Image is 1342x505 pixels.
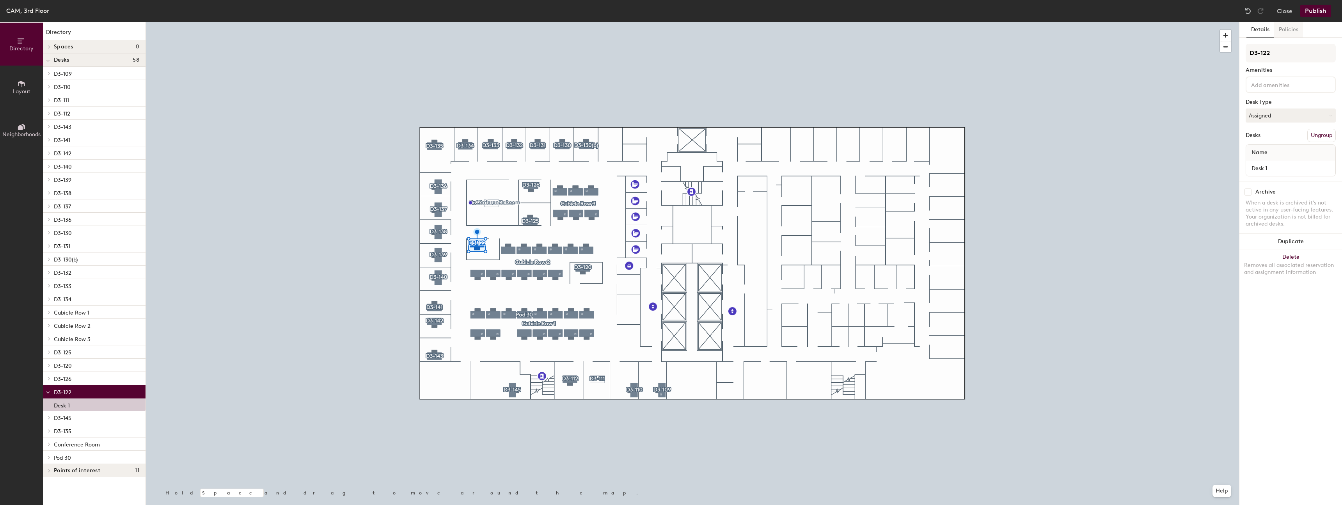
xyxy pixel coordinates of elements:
span: D3-135 [54,428,71,435]
span: D3-136 [54,217,71,223]
span: Layout [13,88,30,95]
input: Add amenities [1250,80,1320,89]
span: Directory [9,45,34,52]
span: Spaces [54,44,73,50]
span: D3-141 [54,137,70,144]
span: D3-139 [54,177,71,183]
span: D3-137 [54,203,71,210]
span: Points of interest [54,468,100,474]
span: D3-126 [54,376,71,382]
span: 11 [135,468,139,474]
div: Archive [1255,189,1276,195]
input: Unnamed desk [1248,163,1334,174]
span: D3-111 [54,97,69,104]
span: Desks [54,57,69,63]
h1: Directory [43,28,146,40]
span: D3-130 [54,230,72,236]
span: Conference Room [54,441,100,448]
span: D3-140 [54,164,72,170]
span: Cubicle Row 3 [54,336,91,343]
span: 58 [133,57,139,63]
div: When a desk is archived it's not active in any user-facing features. Your organization is not bil... [1246,199,1336,228]
div: Removes all associated reservation and assignment information [1244,262,1337,276]
span: D3-142 [54,150,71,157]
span: Neighborhoods [2,131,41,138]
span: D3-143 [54,124,71,130]
button: Assigned [1246,108,1336,123]
span: 0 [136,44,139,50]
button: Close [1277,5,1292,17]
span: D3-109 [54,71,72,77]
div: Amenities [1246,67,1336,73]
button: Details [1246,22,1274,38]
span: Cubicle Row 1 [54,309,89,316]
span: D3-133 [54,283,71,290]
span: D3-132 [54,270,71,276]
span: Name [1248,146,1271,160]
span: D3-134 [54,296,71,303]
p: Desk 1 [54,400,70,409]
span: D3-120 [54,363,72,369]
button: Duplicate [1239,234,1342,249]
span: Cubicle Row 2 [54,323,91,329]
button: Ungroup [1307,129,1336,142]
span: D3-125 [54,349,71,356]
div: Desks [1246,132,1260,139]
button: DeleteRemoves all associated reservation and assignment information [1239,249,1342,284]
button: Help [1212,485,1231,497]
span: D3-130(b) [54,256,78,263]
img: Redo [1257,7,1264,15]
div: Desk Type [1246,99,1336,105]
span: D3-131 [54,243,70,250]
span: D3-145 [54,415,71,421]
button: Publish [1300,5,1331,17]
div: CAM, 3rd Floor [6,6,49,16]
span: D3-110 [54,84,71,91]
button: Policies [1274,22,1303,38]
span: D3-138 [54,190,71,197]
span: D3-122 [54,389,71,396]
span: Pod 30 [54,455,71,461]
span: D3-112 [54,110,70,117]
img: Undo [1244,7,1252,15]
